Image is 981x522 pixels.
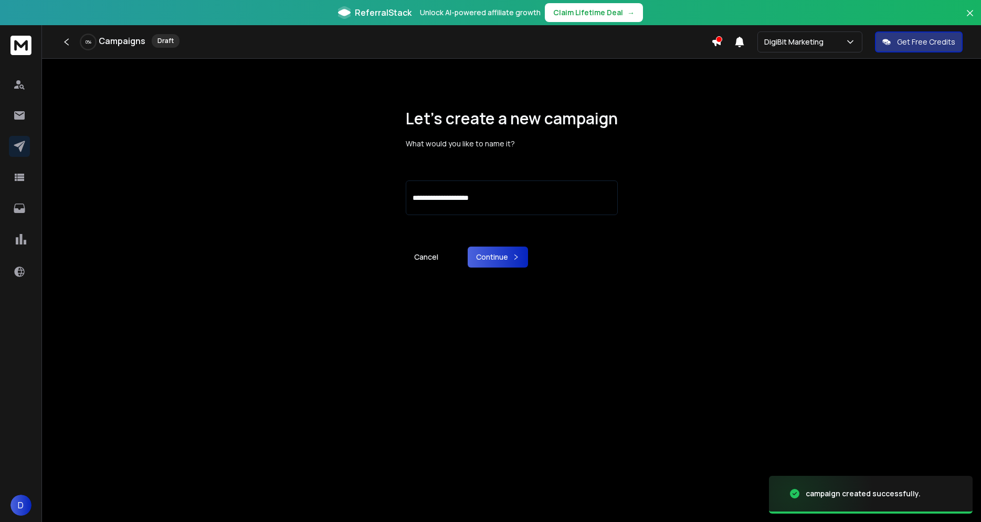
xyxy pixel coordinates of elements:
[406,247,447,268] a: Cancel
[627,7,635,18] span: →
[10,495,31,516] button: D
[875,31,963,52] button: Get Free Credits
[545,3,643,22] button: Claim Lifetime Deal→
[806,488,921,499] div: campaign created successfully.
[963,6,977,31] button: Close banner
[355,6,412,19] span: ReferralStack
[86,39,91,45] p: 0 %
[99,35,145,47] h1: Campaigns
[764,37,828,47] p: DigiBit Marketing
[468,247,528,268] button: Continue
[420,7,541,18] p: Unlock AI-powered affiliate growth
[152,34,180,48] div: Draft
[897,37,955,47] p: Get Free Credits
[406,139,618,149] p: What would you like to name it?
[406,109,618,128] h1: Let’s create a new campaign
